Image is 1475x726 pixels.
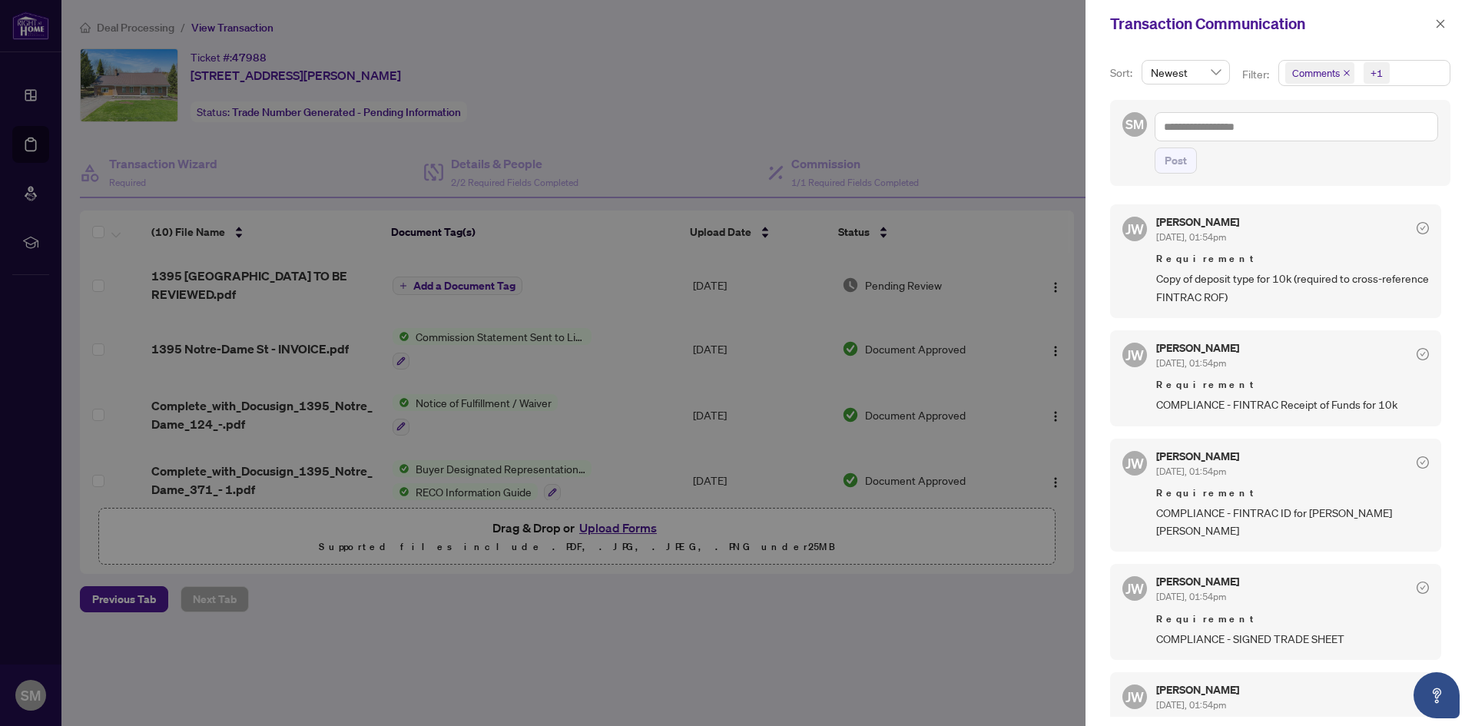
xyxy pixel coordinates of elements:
[1156,343,1239,353] h5: [PERSON_NAME]
[1417,456,1429,469] span: check-circle
[1414,672,1460,718] button: Open asap
[1156,486,1429,501] span: Requirement
[1371,65,1383,81] div: +1
[1156,699,1226,711] span: [DATE], 01:54pm
[1156,612,1429,627] span: Requirement
[1417,222,1429,234] span: check-circle
[1156,504,1429,540] span: COMPLIANCE - FINTRAC ID for [PERSON_NAME] [PERSON_NAME]
[1156,357,1226,369] span: [DATE], 01:54pm
[1156,466,1226,477] span: [DATE], 01:54pm
[1110,65,1135,81] p: Sort:
[1242,66,1271,83] p: Filter:
[1292,65,1340,81] span: Comments
[1156,217,1239,227] h5: [PERSON_NAME]
[1151,61,1221,84] span: Newest
[1125,114,1144,134] span: SM
[1125,218,1144,240] span: JW
[1435,18,1446,29] span: close
[1156,576,1239,587] h5: [PERSON_NAME]
[1155,148,1197,174] button: Post
[1156,630,1429,648] span: COMPLIANCE - SIGNED TRADE SHEET
[1156,270,1429,306] span: Copy of deposit type for 10k (required to cross-reference FINTRAC ROF)
[1125,686,1144,708] span: JW
[1417,348,1429,360] span: check-circle
[1343,69,1351,77] span: close
[1156,591,1226,602] span: [DATE], 01:54pm
[1156,251,1429,267] span: Requirement
[1125,453,1144,474] span: JW
[1110,12,1430,35] div: Transaction Communication
[1156,377,1429,393] span: Requirement
[1125,578,1144,599] span: JW
[1125,344,1144,366] span: JW
[1156,685,1239,695] h5: [PERSON_NAME]
[1285,62,1354,84] span: Comments
[1417,582,1429,594] span: check-circle
[1156,396,1429,413] span: COMPLIANCE - FINTRAC Receipt of Funds for 10k
[1156,231,1226,243] span: [DATE], 01:54pm
[1156,451,1239,462] h5: [PERSON_NAME]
